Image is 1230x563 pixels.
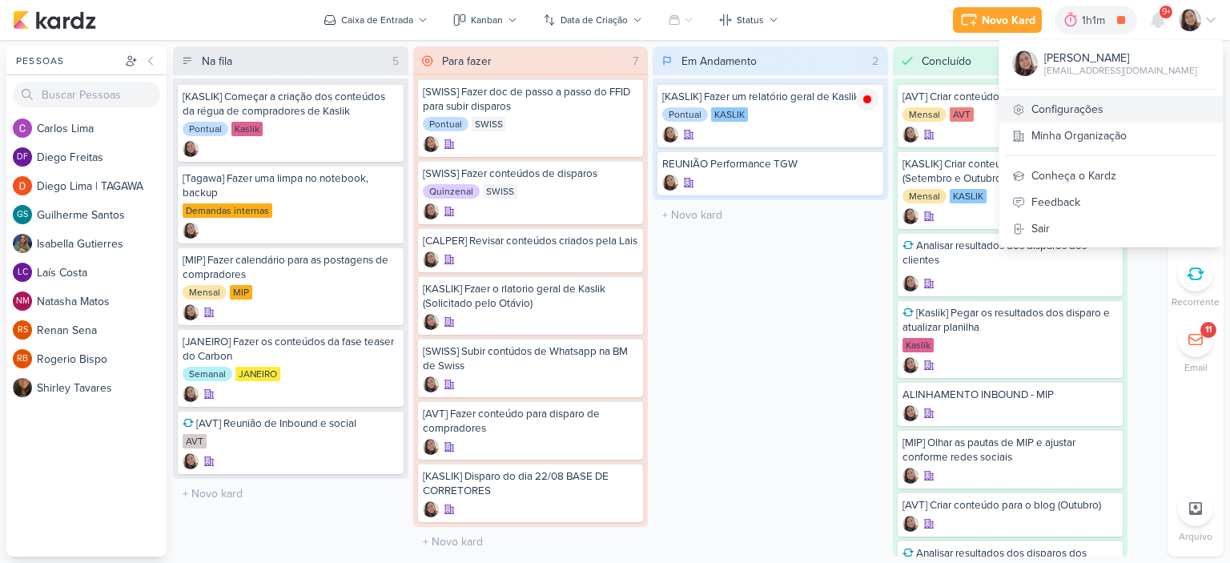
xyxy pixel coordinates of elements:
img: Sharlene Khoury [662,175,678,191]
div: Feedback [999,189,1223,215]
div: Criador(a): Sharlene Khoury [423,251,439,267]
div: Mensal [183,285,227,300]
div: [AVT] Criar conteúdo para o blog (Outubro) [902,498,1119,513]
div: 7 [626,53,645,70]
img: Sharlene Khoury [423,439,439,455]
div: 2 [866,53,885,70]
img: Sharlene Khoury [902,357,918,373]
div: 11 [1205,324,1212,336]
p: Arquivo [1179,529,1212,544]
p: LC [18,268,28,277]
div: [JANEIRO] Fazer os conteúdos da fase teaser do Carbon [183,335,399,364]
img: Sharlene Khoury [662,127,678,143]
img: Sharlene Khoury [423,314,439,330]
div: R e n a n S e n a [37,322,167,339]
img: kardz.app [13,10,96,30]
img: Sharlene Khoury [902,208,918,224]
div: Criador(a): Sharlene Khoury [423,314,439,330]
div: [SWISS] Fazer conteúdos de disparos [423,167,639,181]
div: Criador(a): Sharlene Khoury [902,275,918,292]
div: [Tagawa] Fazer uma limpa no notebook, backup [183,171,399,200]
div: Criador(a): Sharlene Khoury [183,141,199,157]
div: Criador(a): Sharlene Khoury [662,175,678,191]
img: Shirley Tavares [13,378,32,397]
div: [KASLIK] Fzaer o rlatorio geral de Kaslik (Solicitado pelo Otávio) [423,282,639,311]
input: + Novo kard [416,530,645,553]
img: Isabella Gutierres [13,234,32,253]
div: KASLIK [950,189,987,203]
div: Rogerio Bispo [13,349,32,368]
div: Pontual [423,117,468,131]
div: Criador(a): Sharlene Khoury [423,376,439,392]
p: GS [17,211,28,219]
div: [Kaslik] Pegar os resultados dos disparo e atualizar planilha [902,306,1119,335]
div: [SWISS] Subir contúdos de Whatsapp na BM de Swiss [423,344,639,373]
input: + Novo kard [656,203,885,227]
div: Criador(a): Sharlene Khoury [902,468,918,484]
div: MIP [230,285,252,300]
div: Criador(a): Sharlene Khoury [902,405,918,421]
div: JANEIRO [235,367,280,381]
div: KASLIK [711,107,748,122]
div: Natasha Matos [13,292,32,311]
div: Criador(a): Sharlene Khoury [183,304,199,320]
p: Email [1184,360,1208,375]
div: [SWISS] Fazer doc de passo a passo do FFID para subir disparos [423,85,639,114]
button: Novo Kard [953,7,1042,33]
p: DF [17,153,28,162]
div: Pontual [662,107,708,122]
img: Sharlene Khoury [902,516,918,532]
div: Kaslik [902,338,934,352]
div: [KASLIK] Começar a criação dos conteúdos da régua de compradores de Kaslik [183,90,399,119]
img: Sharlene Khoury [1012,50,1038,76]
div: Criador(a): Sharlene Khoury [183,453,199,469]
div: R o g e r i o B i s p o [37,351,167,368]
div: N a t a s h a M a t o s [37,293,167,310]
div: C a r l o s L i m a [37,120,167,137]
div: [KASLIK] Criar conteúdo para o blog (Setembro e Outubro) [902,157,1119,186]
img: Diego Lima | TAGAWA [13,176,32,195]
div: Analisar resultados dos disparos dos clientes [902,239,1119,267]
div: Criador(a): Sharlene Khoury [902,208,918,224]
div: Criador(a): Sharlene Khoury [183,386,199,402]
p: RB [17,355,28,364]
img: Carlos Lima [13,119,32,138]
img: Sharlene Khoury [183,223,199,239]
div: SWISS [483,184,517,199]
div: S h i r l e y T a v a r e s [37,380,167,396]
div: [PERSON_NAME] [1044,50,1197,66]
div: Demandas internas [183,203,272,218]
div: Mensal [902,189,947,203]
img: Sharlene Khoury [902,405,918,421]
div: [AVT] Criar conteúdo para o blog (Setembro) [902,90,1119,104]
div: Criador(a): Sharlene Khoury [902,127,918,143]
div: [EMAIL_ADDRESS][DOMAIN_NAME] [1044,63,1197,78]
img: Sharlene Khoury [183,141,199,157]
div: D i e g o L i m a | T A G A W A [37,178,167,195]
div: Criador(a): Sharlene Khoury [183,223,199,239]
div: Criador(a): Sharlene Khoury [902,516,918,532]
a: Sair [999,215,1223,242]
div: Criador(a): Sharlene Khoury [423,203,439,219]
div: [CALPER] Revisar conteúdos criados pela Lais [423,234,639,248]
img: Sharlene Khoury [1179,9,1201,31]
div: [MIP] Fazer calendário para as postagens de compradores [183,253,399,282]
img: Sharlene Khoury [423,136,439,152]
img: tracking [856,88,878,111]
div: REUNIÃO Performance TGW [662,157,878,171]
a: Minha Organização [999,123,1223,149]
input: + Novo kard [176,482,405,505]
img: Sharlene Khoury [183,304,199,320]
div: Criador(a): Sharlene Khoury [423,501,439,517]
p: RS [18,326,28,335]
div: Pessoas [13,54,122,68]
div: I s a b e l l a G u t i e r r e s [37,235,167,252]
img: Sharlene Khoury [902,468,918,484]
div: Novo Kard [982,12,1035,29]
div: Kaslik [231,122,263,136]
div: Diego Freitas [13,147,32,167]
div: Renan Sena [13,320,32,340]
div: 5 [386,53,405,70]
div: [KASLIK] Fazer um relatório geral de Kaslik [662,90,878,104]
span: 9+ [1162,6,1171,18]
